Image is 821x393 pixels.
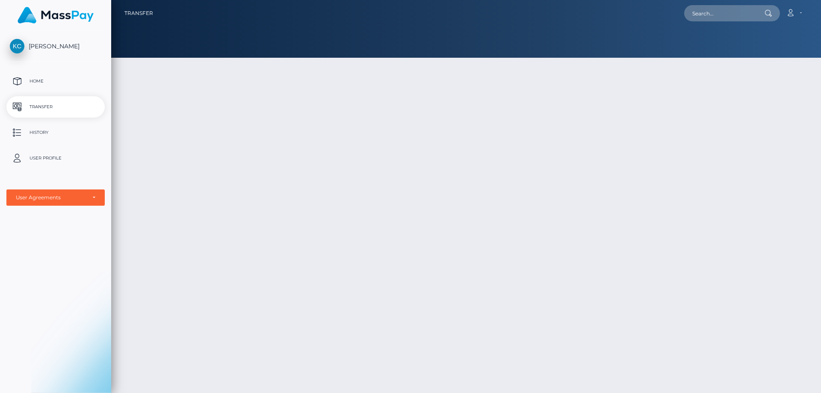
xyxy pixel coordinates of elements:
[10,126,101,139] p: History
[16,194,86,201] div: User Agreements
[6,96,105,118] a: Transfer
[124,4,153,22] a: Transfer
[6,122,105,143] a: History
[684,5,765,21] input: Search...
[6,42,105,50] span: [PERSON_NAME]
[6,71,105,92] a: Home
[10,100,101,113] p: Transfer
[18,7,94,24] img: MassPay
[6,148,105,169] a: User Profile
[6,189,105,206] button: User Agreements
[10,152,101,165] p: User Profile
[10,75,101,88] p: Home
